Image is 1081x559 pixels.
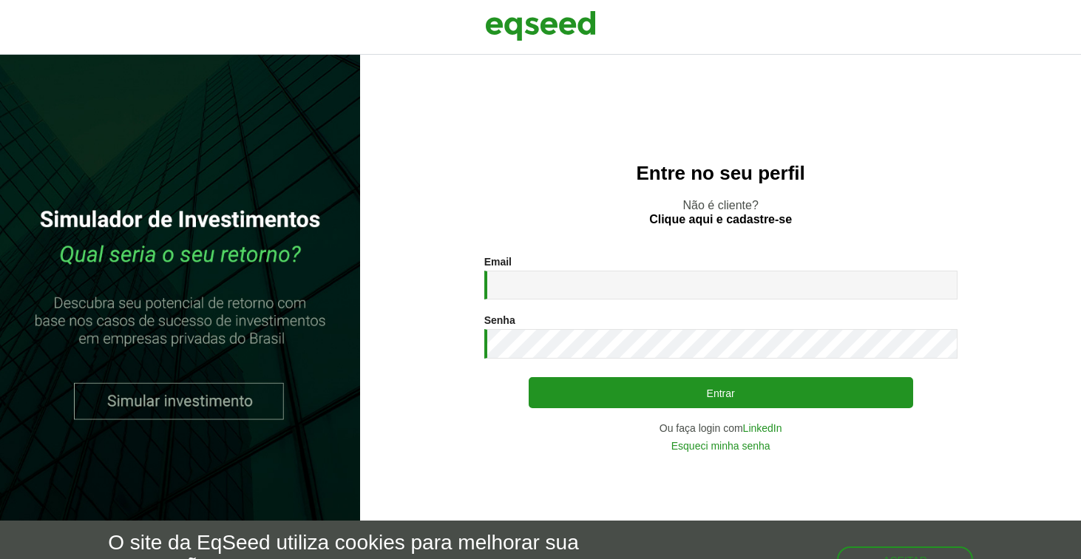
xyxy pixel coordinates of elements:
a: LinkedIn [743,423,782,433]
div: Ou faça login com [484,423,958,433]
label: Email [484,257,512,267]
label: Senha [484,315,515,325]
h2: Entre no seu perfil [390,163,1051,184]
button: Entrar [529,377,913,408]
a: Clique aqui e cadastre-se [649,214,792,226]
img: EqSeed Logo [485,7,596,44]
a: Esqueci minha senha [671,441,770,451]
p: Não é cliente? [390,198,1051,226]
